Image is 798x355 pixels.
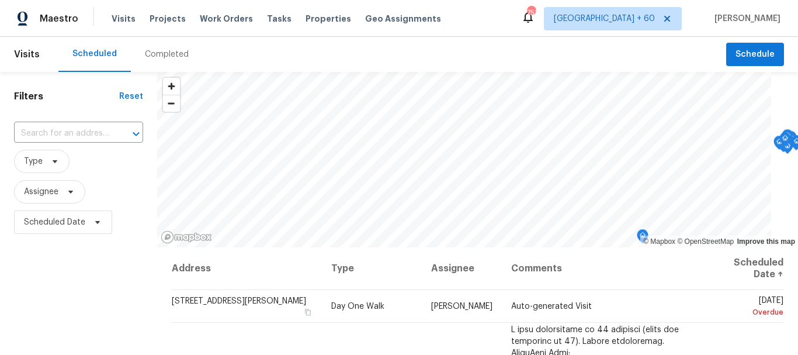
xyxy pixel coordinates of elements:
[782,129,793,147] div: Map marker
[150,13,186,25] span: Projects
[119,91,143,102] div: Reset
[322,247,422,290] th: Type
[306,13,351,25] span: Properties
[554,13,655,25] span: [GEOGRAPHIC_DATA] + 60
[163,95,180,112] button: Zoom out
[24,186,58,198] span: Assignee
[643,237,675,246] a: Mapbox
[128,126,144,142] button: Open
[502,247,706,290] th: Comments
[726,43,784,67] button: Schedule
[112,13,136,25] span: Visits
[14,125,110,143] input: Search for an address...
[716,297,783,318] span: [DATE]
[163,78,180,95] button: Zoom in
[735,47,775,62] span: Schedule
[706,247,784,290] th: Scheduled Date ↑
[331,302,384,311] span: Day One Walk
[431,302,492,311] span: [PERSON_NAME]
[302,307,313,318] button: Copy Address
[637,229,648,247] div: Map marker
[14,42,40,67] span: Visits
[527,7,535,19] div: 751
[773,136,785,154] div: Map marker
[200,13,253,25] span: Work Orders
[161,230,212,244] a: Mapbox homepage
[145,49,189,60] div: Completed
[157,72,771,247] canvas: Map
[14,91,119,102] h1: Filters
[779,132,791,150] div: Map marker
[24,216,85,228] span: Scheduled Date
[171,247,322,290] th: Address
[511,302,592,311] span: Auto-generated Visit
[24,156,43,167] span: Type
[785,131,797,149] div: Map marker
[365,13,441,25] span: Geo Assignments
[422,247,502,290] th: Assignee
[677,237,734,246] a: OpenStreetMap
[172,297,306,305] span: [STREET_ADDRESS][PERSON_NAME]
[267,15,292,23] span: Tasks
[72,48,117,60] div: Scheduled
[40,13,78,25] span: Maestro
[716,306,783,318] div: Overdue
[737,237,795,246] a: Improve this map
[710,13,780,25] span: [PERSON_NAME]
